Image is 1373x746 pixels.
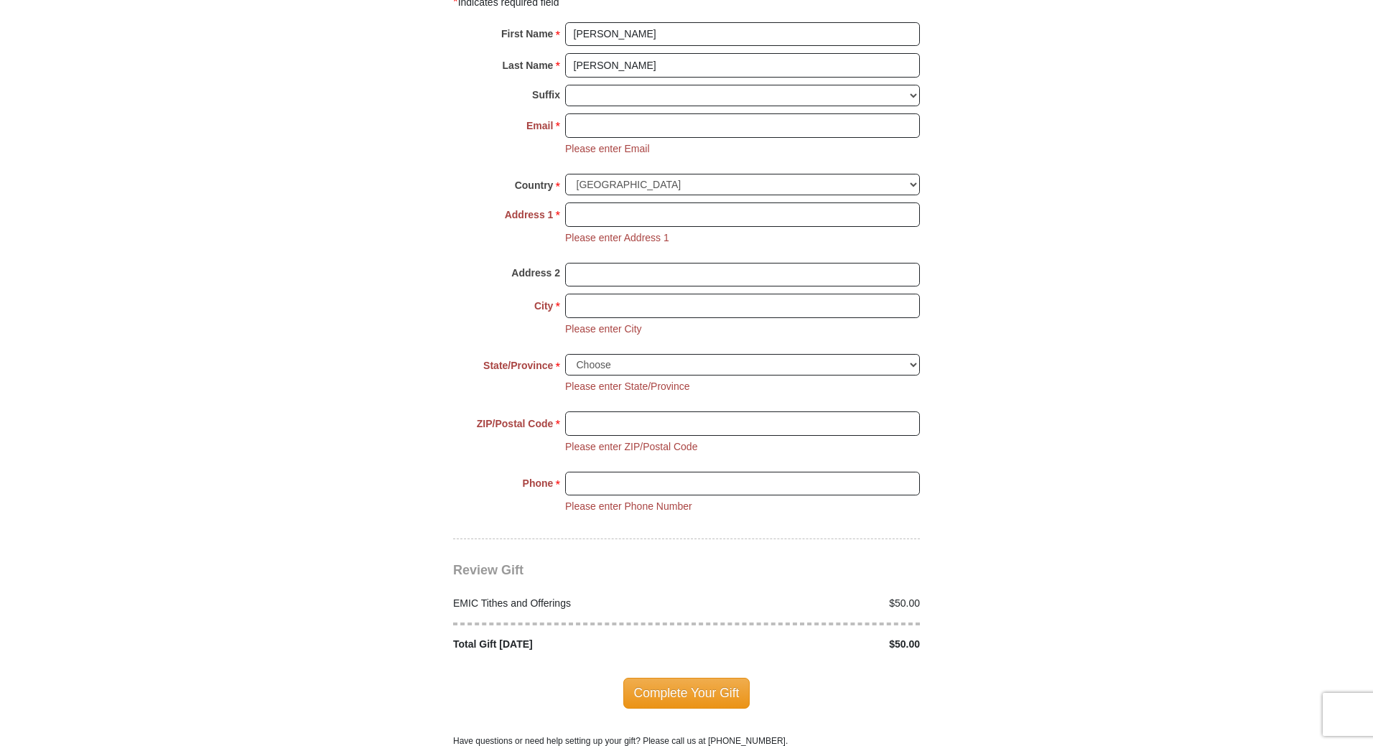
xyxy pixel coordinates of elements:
strong: Country [515,175,554,195]
span: Complete Your Gift [623,678,750,708]
strong: State/Province [483,355,553,376]
li: Please enter Phone Number [565,499,692,514]
div: Total Gift [DATE] [446,637,687,652]
li: Please enter State/Province [565,379,690,394]
strong: City [534,296,553,316]
span: Review Gift [453,563,523,577]
strong: Suffix [532,85,560,105]
strong: Phone [523,473,554,493]
div: EMIC Tithes and Offerings [446,596,687,611]
strong: Last Name [503,55,554,75]
div: $50.00 [686,637,928,652]
li: Please enter Email [565,141,650,157]
li: Please enter ZIP/Postal Code [565,439,697,454]
li: Please enter Address 1 [565,230,669,246]
strong: First Name [501,24,553,44]
strong: Address 2 [511,263,560,283]
div: $50.00 [686,596,928,611]
strong: Email [526,116,553,136]
strong: Address 1 [505,205,554,225]
strong: ZIP/Postal Code [477,414,554,434]
li: Please enter City [565,322,642,337]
